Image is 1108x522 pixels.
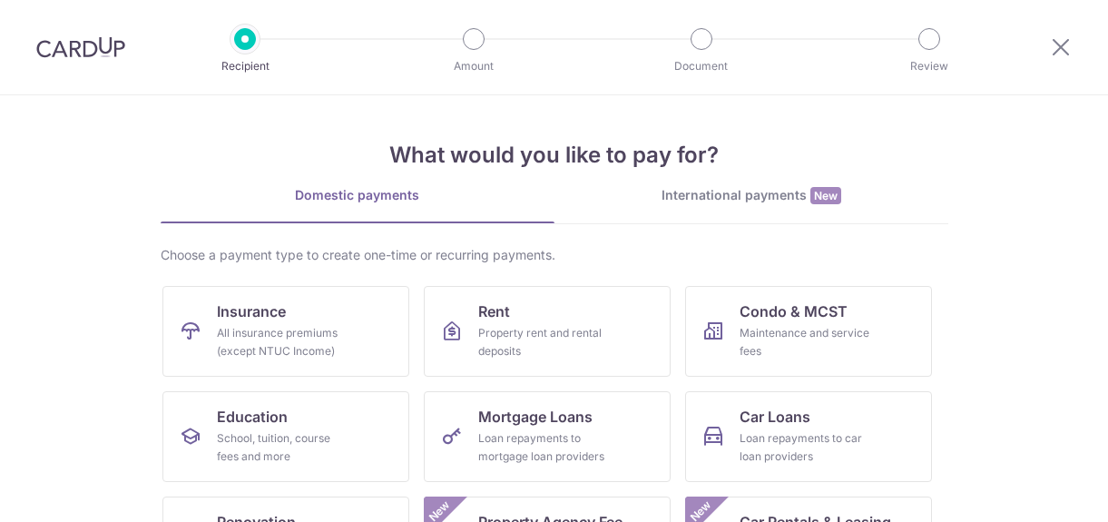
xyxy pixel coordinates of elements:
a: Mortgage LoansLoan repayments to mortgage loan providers [424,391,671,482]
h4: What would you like to pay for? [161,139,948,172]
span: Car Loans [740,406,810,428]
div: School, tuition, course fees and more [217,429,348,466]
div: Choose a payment type to create one-time or recurring payments. [161,246,948,264]
a: Condo & MCSTMaintenance and service fees [685,286,932,377]
p: Document [634,57,769,75]
a: InsuranceAll insurance premiums (except NTUC Income) [162,286,409,377]
p: Amount [407,57,541,75]
div: All insurance premiums (except NTUC Income) [217,324,348,360]
span: Condo & MCST [740,300,848,322]
span: Rent [478,300,510,322]
span: Education [217,406,288,428]
div: Maintenance and service fees [740,324,870,360]
a: RentProperty rent and rental deposits [424,286,671,377]
a: Car LoansLoan repayments to car loan providers [685,391,932,482]
div: Loan repayments to mortgage loan providers [478,429,609,466]
span: Insurance [217,300,286,322]
div: Loan repayments to car loan providers [740,429,870,466]
div: Domestic payments [161,186,554,204]
img: CardUp [36,36,125,58]
span: New [810,187,841,204]
span: Mortgage Loans [478,406,593,428]
div: International payments [554,186,948,205]
a: EducationSchool, tuition, course fees and more [162,391,409,482]
p: Recipient [178,57,312,75]
div: Property rent and rental deposits [478,324,609,360]
p: Review [862,57,996,75]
